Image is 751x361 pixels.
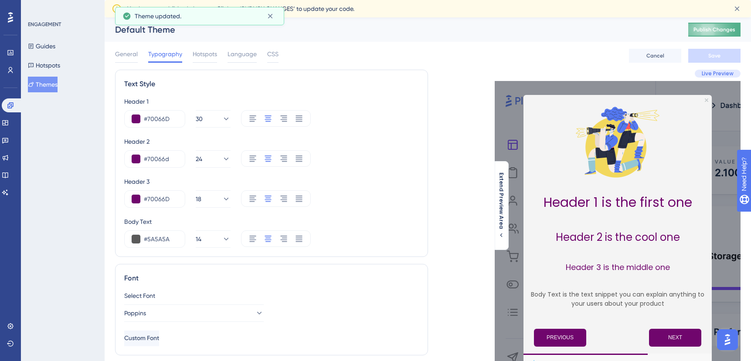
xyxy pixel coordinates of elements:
button: Custom Font [124,331,159,346]
span: Extend Preview Area [498,172,505,229]
h1: Header 1 is the first one [530,192,705,213]
button: 14 [196,230,231,248]
div: Header 2 [124,136,419,147]
span: Cancel [646,52,664,59]
button: Extend Preview Area [494,172,508,239]
span: CSS [267,49,279,59]
button: Publish Changes [688,23,741,37]
button: Poppins [124,304,264,322]
span: 24 [196,154,202,164]
span: Hotspots [193,49,217,59]
h3: Header 3 is the middle one [530,261,705,273]
span: General [115,49,138,59]
button: Themes [28,77,58,92]
button: 30 [196,110,231,128]
button: Guides [28,38,55,54]
span: 30 [196,114,203,124]
div: Font [124,273,419,283]
button: Previous [534,329,586,347]
span: Language [228,49,257,59]
div: Text Style [124,79,419,89]
button: Hotspots [28,57,60,73]
button: 18 [196,190,231,208]
span: 18 [196,194,201,204]
p: Body Text is the text snippet you can explain anything to your users about your product [530,290,705,308]
span: Need Help? [20,2,54,13]
button: 24 [196,150,231,168]
span: Poppins [124,308,146,318]
span: 14 [196,234,201,244]
button: Next [649,329,701,347]
h2: Header 2 is the cool one [530,229,705,245]
img: Modal Media [574,98,661,186]
iframe: UserGuiding AI Assistant Launcher [714,327,741,353]
span: Typography [148,49,182,59]
div: ENGAGEMENT [28,21,61,28]
div: Body Text [124,216,419,227]
span: Theme updated. [135,11,181,21]
div: Header 3 [124,176,419,187]
div: Select Font [124,290,419,301]
button: Save [688,49,741,63]
div: Default Theme [115,24,666,36]
span: You have unpublished changes. Click on ‘PUBLISH CHANGES’ to update your code. [127,3,354,14]
button: Cancel [629,49,681,63]
div: Close Preview [705,98,708,102]
span: Custom Font [124,333,159,344]
span: Publish Changes [693,26,735,33]
div: Header 1 [124,96,419,107]
span: Save [708,52,720,59]
span: Live Preview [702,70,734,77]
